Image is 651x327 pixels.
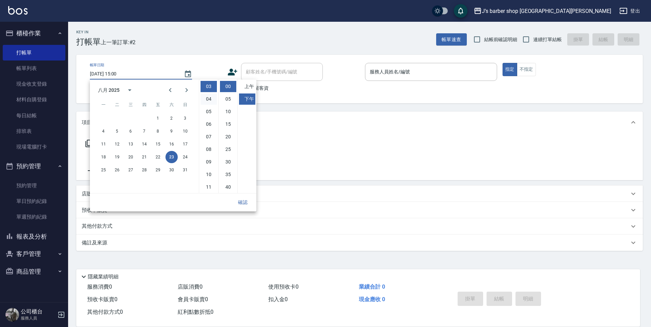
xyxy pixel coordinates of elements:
[165,125,178,137] button: 9
[138,98,150,111] span: 星期四
[165,164,178,176] button: 30
[21,315,55,321] p: 服務人員
[111,151,123,163] button: 19
[3,209,65,225] a: 單週預約紀錄
[82,207,107,214] p: 預收卡販賣
[179,125,191,137] button: 10
[76,30,101,34] h2: Key In
[178,283,203,290] span: 店販消費 0
[97,151,110,163] button: 18
[239,81,255,92] li: 上午
[201,131,217,142] li: 7 hours
[152,138,164,150] button: 15
[125,138,137,150] button: 13
[617,5,643,17] button: 登出
[101,38,136,47] span: 上一筆訂單:#2
[268,296,288,303] span: 扣入金 0
[152,125,164,137] button: 8
[111,164,123,176] button: 26
[3,108,65,123] a: 每日結帳
[3,92,65,107] a: 材料自購登錄
[201,156,217,168] li: 9 hours
[484,36,518,43] span: 結帳前確認明細
[152,164,164,176] button: 29
[125,151,137,163] button: 20
[482,7,611,15] div: J’s barber shop [GEOGRAPHIC_DATA][PERSON_NAME]
[201,93,217,105] li: 4 hours
[111,138,123,150] button: 12
[76,37,101,47] h3: 打帳單
[517,63,536,76] button: 不指定
[250,85,269,92] span: 不留客資
[76,111,643,133] div: 項目消費
[179,112,191,124] button: 3
[503,63,517,76] button: 指定
[3,178,65,193] a: 預約管理
[125,164,137,176] button: 27
[138,125,150,137] button: 7
[201,169,217,180] li: 10 hours
[220,119,236,130] li: 15 minutes
[3,228,65,245] button: 報表及分析
[180,66,196,82] button: Choose date, selected date is 2025-08-23
[152,112,164,124] button: 1
[165,112,178,124] button: 2
[220,169,236,180] li: 35 minutes
[3,245,65,263] button: 客戶管理
[3,61,65,76] a: 帳單列表
[359,283,385,290] span: 業績合計 0
[220,131,236,142] li: 20 minutes
[87,296,117,303] span: 預收卡販賣 0
[97,164,110,176] button: 25
[82,223,116,230] p: 其他付款方式
[3,193,65,209] a: 單日預約紀錄
[220,93,236,105] li: 5 minutes
[178,296,208,303] span: 會員卡販賣 0
[122,82,138,98] button: calendar view is open, switch to year view
[111,125,123,137] button: 5
[162,82,178,98] button: Previous month
[165,98,178,111] span: 星期六
[97,98,110,111] span: 星期一
[220,156,236,168] li: 30 minutes
[201,81,217,92] li: 3 hours
[201,144,217,155] li: 8 hours
[87,283,112,290] span: 服務消費 0
[97,138,110,150] button: 11
[178,309,213,315] span: 紅利點數折抵 0
[436,33,467,46] button: 帳單速查
[3,263,65,280] button: 商品管理
[165,138,178,150] button: 16
[82,119,102,126] p: 項目消費
[201,106,217,117] li: 5 hours
[82,239,107,246] p: 備註及來源
[199,80,218,193] ul: Select hours
[220,106,236,117] li: 10 minutes
[3,157,65,175] button: 預約管理
[138,164,150,176] button: 28
[88,273,118,280] p: 隱藏業績明細
[179,151,191,163] button: 24
[90,68,177,80] input: YYYY/MM/DD hh:mm
[201,119,217,130] li: 6 hours
[239,93,255,105] li: 下午
[533,36,562,43] span: 連續打單結帳
[87,309,123,315] span: 其他付款方式 0
[3,24,65,42] button: 櫃檯作業
[359,296,385,303] span: 現金應收 0
[179,164,191,176] button: 31
[111,98,123,111] span: 星期二
[76,235,643,251] div: 備註及來源
[3,139,65,155] a: 現場電腦打卡
[97,125,110,137] button: 4
[98,87,120,94] div: 八月 2025
[3,123,65,139] a: 排班表
[165,151,178,163] button: 23
[82,190,102,197] p: 店販銷售
[237,80,256,193] ul: Select meridiem
[454,4,467,18] button: save
[3,76,65,92] a: 現金收支登錄
[220,182,236,193] li: 40 minutes
[3,45,65,61] a: 打帳單
[125,125,137,137] button: 6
